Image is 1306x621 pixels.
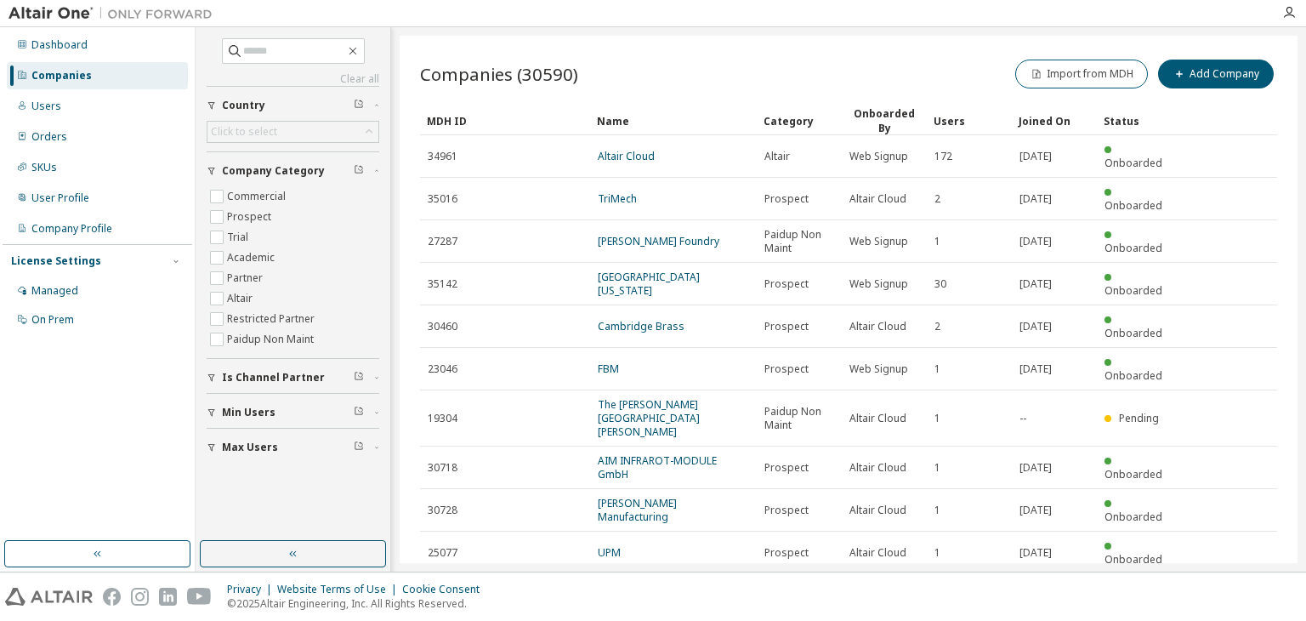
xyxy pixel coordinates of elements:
span: [DATE] [1019,235,1052,248]
a: UPM [598,545,621,560]
div: Status [1104,107,1175,134]
span: Prospect [764,546,809,560]
a: [PERSON_NAME] Manufacturing [598,496,677,524]
span: Onboarded [1104,368,1162,383]
span: 35016 [428,192,457,206]
span: Onboarded [1104,510,1162,524]
span: 19304 [428,412,457,425]
div: Onboarded By [849,106,920,135]
div: Click to select [207,122,378,142]
span: Prospect [764,192,809,206]
span: Onboarded [1104,552,1162,567]
span: Prospect [764,277,809,291]
label: Partner [227,268,266,288]
img: instagram.svg [131,588,149,606]
div: Dashboard [31,38,88,52]
button: Min Users [207,394,379,431]
span: 30728 [428,504,457,517]
span: Altair Cloud [849,192,906,206]
span: [DATE] [1019,504,1052,517]
span: Prospect [764,320,809,333]
div: Cookie Consent [402,583,490,596]
div: Privacy [227,583,277,596]
div: Users [31,100,61,113]
span: 34961 [428,150,457,163]
span: 1 [934,412,940,425]
span: Paidup Non Maint [764,405,834,432]
div: Joined On [1019,107,1090,134]
span: Altair Cloud [849,461,906,475]
span: Clear filter [354,406,364,419]
span: Onboarded [1104,283,1162,298]
div: Click to select [211,125,277,139]
span: [DATE] [1019,277,1052,291]
span: 1 [934,362,940,376]
span: 30460 [428,320,457,333]
span: [DATE] [1019,546,1052,560]
div: SKUs [31,161,57,174]
span: Prospect [764,504,809,517]
label: Academic [227,248,278,268]
a: FBM [598,362,619,376]
a: [PERSON_NAME] Foundry [598,234,719,248]
span: Clear filter [354,99,364,112]
a: TriMech [598,191,637,206]
span: 30 [934,277,946,291]
span: Company Category [222,164,325,178]
span: [DATE] [1019,150,1052,163]
span: [DATE] [1019,461,1052,475]
a: Cambridge Brass [598,319,684,333]
span: Is Channel Partner [222,371,325,385]
span: Web Signup [849,362,908,376]
div: License Settings [11,254,101,268]
button: Import from MDH [1015,60,1148,88]
span: 1 [934,504,940,517]
img: Altair One [9,5,221,22]
span: Web Signup [849,150,908,163]
label: Commercial [227,186,289,207]
span: Paidup Non Maint [764,228,834,255]
span: Altair Cloud [849,412,906,425]
span: Onboarded [1104,198,1162,213]
div: Users [934,107,1005,134]
span: 25077 [428,546,457,560]
span: Companies (30590) [420,62,578,86]
label: Trial [227,227,252,248]
p: © 2025 Altair Engineering, Inc. All Rights Reserved. [227,596,490,611]
span: [DATE] [1019,362,1052,376]
a: Clear all [207,72,379,86]
span: 1 [934,235,940,248]
img: facebook.svg [103,588,121,606]
img: youtube.svg [187,588,212,606]
img: altair_logo.svg [5,588,93,606]
span: Altair Cloud [849,546,906,560]
div: On Prem [31,313,74,327]
span: 35142 [428,277,457,291]
a: The [PERSON_NAME][GEOGRAPHIC_DATA][PERSON_NAME] [598,397,700,439]
span: Web Signup [849,235,908,248]
span: 1 [934,546,940,560]
span: Country [222,99,265,112]
div: Managed [31,284,78,298]
span: Clear filter [354,164,364,178]
button: Add Company [1158,60,1274,88]
span: [DATE] [1019,320,1052,333]
label: Prospect [227,207,275,227]
span: Min Users [222,406,275,419]
div: Company Profile [31,222,112,236]
span: Onboarded [1104,467,1162,481]
span: Web Signup [849,277,908,291]
span: Prospect [764,362,809,376]
div: Category [764,107,835,134]
div: Website Terms of Use [277,583,402,596]
span: Clear filter [354,371,364,385]
span: Clear filter [354,441,364,454]
span: -- [1019,412,1026,425]
span: Onboarded [1104,326,1162,340]
div: Companies [31,69,92,83]
button: Company Category [207,152,379,190]
span: Pending [1119,411,1159,425]
a: [GEOGRAPHIC_DATA][US_STATE] [598,270,700,298]
span: 172 [934,150,952,163]
a: AIM INFRAROT-MODULE GmbH [598,453,717,481]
